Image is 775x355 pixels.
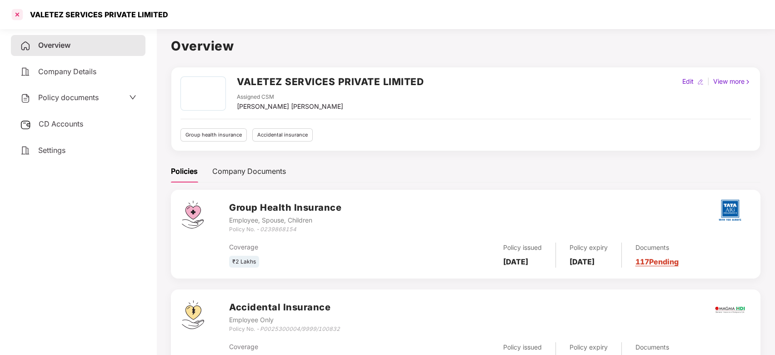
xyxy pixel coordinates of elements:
[635,342,674,352] div: Documents
[25,10,168,19] div: VALETEZ SERVICES PRIVATE LIMITED
[129,94,136,101] span: down
[711,76,753,86] div: View more
[20,119,31,130] img: svg+xml;base64,PHN2ZyB3aWR0aD0iMjUiIGhlaWdodD0iMjQiIHZpZXdCb3g9IjAgMCAyNSAyNCIgZmlsbD0ibm9uZSIgeG...
[182,201,204,228] img: svg+xml;base64,PHN2ZyB4bWxucz0iaHR0cDovL3d3dy53My5vcmcvMjAwMC9zdmciIHdpZHRoPSI0Ny43MTQiIGhlaWdodD...
[503,342,542,352] div: Policy issued
[570,257,595,266] b: [DATE]
[229,225,341,234] div: Policy No. -
[38,146,65,155] span: Settings
[705,76,711,86] div: |
[229,242,403,252] div: Coverage
[229,256,259,268] div: ₹2 Lakhs
[229,201,341,215] h3: Group Health Insurance
[229,300,340,314] h3: Accidental Insurance
[182,300,204,329] img: svg+xml;base64,PHN2ZyB4bWxucz0iaHR0cDovL3d3dy53My5vcmcvMjAwMC9zdmciIHdpZHRoPSI0OS4zMjEiIGhlaWdodD...
[229,215,341,225] div: Employee, Spouse, Children
[714,294,746,326] img: magma.png
[635,243,679,253] div: Documents
[260,226,296,233] i: 0239868154
[237,101,343,112] div: [PERSON_NAME] [PERSON_NAME]
[570,243,608,253] div: Policy expiry
[229,325,340,334] div: Policy No. -
[237,93,343,101] div: Assigned CSM
[237,74,424,89] h2: VALETEZ SERVICES PRIVATE LIMITED
[38,93,99,102] span: Policy documents
[38,41,70,50] span: Overview
[20,93,31,104] img: svg+xml;base64,PHN2ZyB4bWxucz0iaHR0cDovL3d3dy53My5vcmcvMjAwMC9zdmciIHdpZHRoPSIyNCIgaGVpZ2h0PSIyNC...
[180,128,247,142] div: Group health insurance
[38,67,96,76] span: Company Details
[171,36,760,56] h1: Overview
[635,257,679,266] a: 117 Pending
[745,79,751,85] img: rightIcon
[212,166,286,177] div: Company Documents
[503,257,528,266] b: [DATE]
[20,145,31,156] img: svg+xml;base64,PHN2ZyB4bWxucz0iaHR0cDovL3d3dy53My5vcmcvMjAwMC9zdmciIHdpZHRoPSIyNCIgaGVpZ2h0PSIyNC...
[252,128,313,142] div: Accidental insurance
[714,194,746,226] img: tatag.png
[171,166,198,177] div: Policies
[39,119,83,128] span: CD Accounts
[680,76,695,86] div: Edit
[20,66,31,77] img: svg+xml;base64,PHN2ZyB4bWxucz0iaHR0cDovL3d3dy53My5vcmcvMjAwMC9zdmciIHdpZHRoPSIyNCIgaGVpZ2h0PSIyNC...
[20,41,31,51] img: svg+xml;base64,PHN2ZyB4bWxucz0iaHR0cDovL3d3dy53My5vcmcvMjAwMC9zdmciIHdpZHRoPSIyNCIgaGVpZ2h0PSIyNC...
[570,342,608,352] div: Policy expiry
[229,342,403,352] div: Coverage
[503,243,542,253] div: Policy issued
[697,79,704,85] img: editIcon
[229,315,340,325] div: Employee Only
[260,325,340,332] i: P0025300004/9999/100832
